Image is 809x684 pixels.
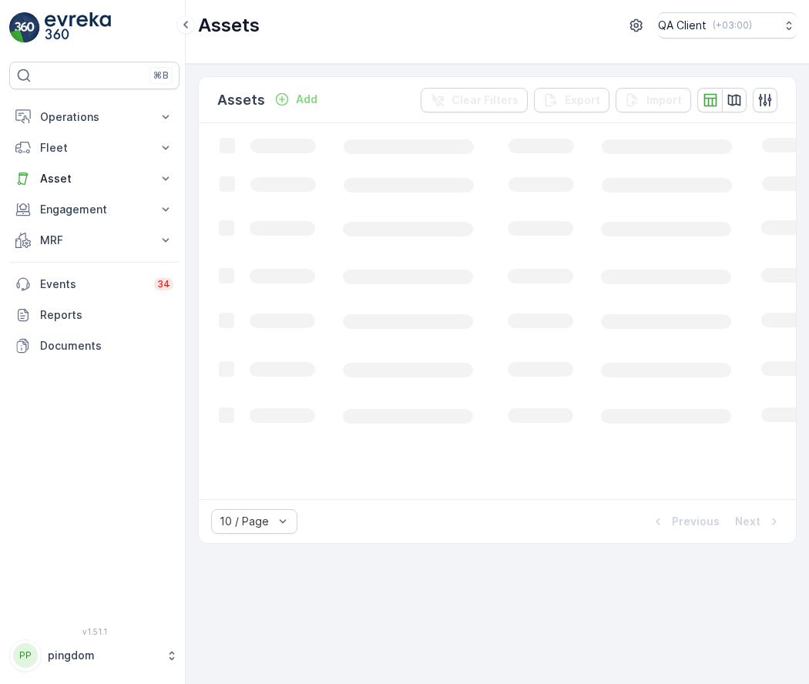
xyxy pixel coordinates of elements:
[9,300,180,330] a: Reports
[48,648,158,663] p: pingdom
[9,132,180,163] button: Fleet
[13,643,38,668] div: PP
[735,514,760,529] p: Next
[40,109,149,125] p: Operations
[9,225,180,256] button: MRF
[616,88,691,112] button: Import
[40,277,145,292] p: Events
[9,12,40,43] img: logo
[198,13,260,38] p: Assets
[9,330,180,361] a: Documents
[217,89,265,111] p: Assets
[268,90,324,109] button: Add
[40,171,149,186] p: Asset
[658,12,797,39] button: QA Client(+03:00)
[451,92,519,108] p: Clear Filters
[296,92,317,107] p: Add
[40,140,149,156] p: Fleet
[45,12,111,43] img: logo_light-DOdMpM7g.png
[672,514,720,529] p: Previous
[40,307,173,323] p: Reports
[157,278,170,290] p: 34
[9,163,180,194] button: Asset
[658,18,707,33] p: QA Client
[733,512,784,531] button: Next
[9,194,180,225] button: Engagement
[9,627,180,636] span: v 1.51.1
[9,269,180,300] a: Events34
[565,92,600,108] p: Export
[9,639,180,672] button: PPpingdom
[646,92,682,108] p: Import
[40,202,149,217] p: Engagement
[40,338,173,354] p: Documents
[9,102,180,132] button: Operations
[713,19,752,32] p: ( +03:00 )
[153,69,169,82] p: ⌘B
[421,88,528,112] button: Clear Filters
[649,512,721,531] button: Previous
[534,88,609,112] button: Export
[40,233,149,248] p: MRF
